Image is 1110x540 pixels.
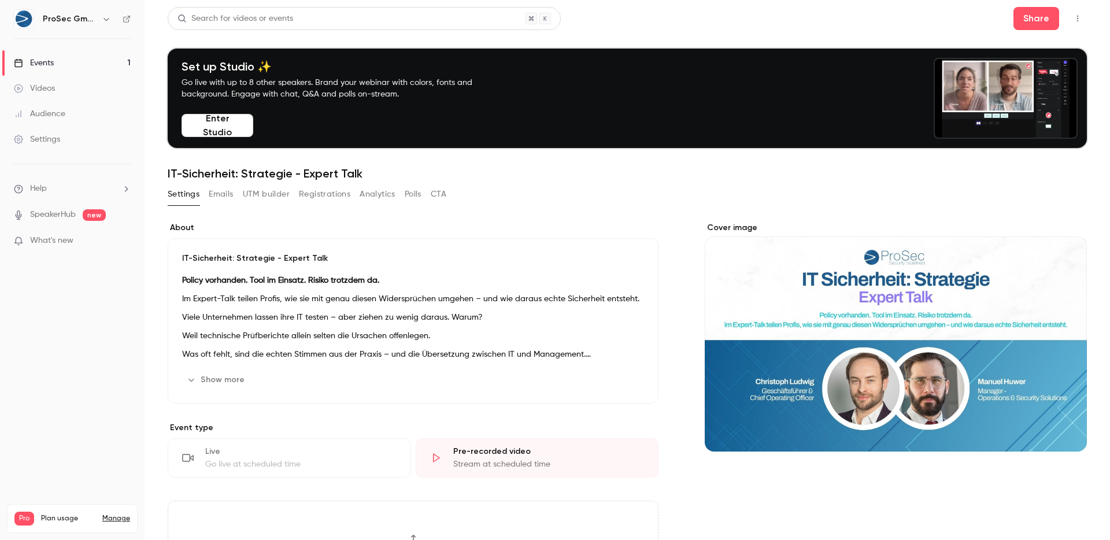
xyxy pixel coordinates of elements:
a: SpeakerHub [30,209,76,221]
div: Events [14,57,54,69]
span: new [83,209,106,221]
div: Settings [14,134,60,145]
img: ProSec GmbH [14,10,33,28]
span: Pro [14,512,34,526]
strong: Policy vorhanden. Tool im Einsatz. Risiko trotzdem da. [182,276,379,284]
button: Share [1013,7,1059,30]
span: Plan usage [41,514,95,523]
a: Manage [102,514,130,523]
div: Live [205,446,397,457]
span: Help [30,183,47,195]
p: Was oft fehlt, sind die echten Stimmen aus der Praxis – und die Übersetzung zwischen IT und Manag... [182,347,644,361]
p: Go live with up to 8 other speakers. Brand your webinar with colors, fonts and background. Engage... [182,77,499,100]
p: Weil technische Prüfberichte allein selten die Ursachen offenlegen. [182,329,644,343]
button: Polls [405,185,421,204]
label: About [168,222,658,234]
h6: ProSec GmbH [43,13,97,25]
li: help-dropdown-opener [14,183,131,195]
button: UTM builder [243,185,290,204]
button: Settings [168,185,199,204]
h1: IT-Sicherheit: Strategie - Expert Talk [168,167,1087,180]
div: Stream at scheduled time [453,458,645,470]
span: What's new [30,235,73,247]
div: LiveGo live at scheduled time [168,438,411,478]
p: Im Expert-Talk teilen Profis, wie sie mit genau diesen Widersprüchen umgehen – und wie daraus ech... [182,292,644,306]
button: Enter Studio [182,114,253,137]
div: Search for videos or events [177,13,293,25]
div: Videos [14,83,55,94]
p: IT-Sicherheit: Strategie - Expert Talk [182,253,644,264]
h4: Set up Studio ✨ [182,60,499,73]
button: Registrations [299,185,350,204]
button: Analytics [360,185,395,204]
div: Go live at scheduled time [205,458,397,470]
div: Audience [14,108,65,120]
button: Show more [182,371,251,389]
button: Emails [209,185,233,204]
button: CTA [431,185,446,204]
div: Pre-recorded video [453,446,645,457]
section: Cover image [705,222,1087,452]
p: Event type [168,422,658,434]
p: Viele Unternehmen lassen ihre IT testen – aber ziehen zu wenig daraus. Warum? [182,310,644,324]
label: Cover image [705,222,1087,234]
div: Pre-recorded videoStream at scheduled time [416,438,659,478]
